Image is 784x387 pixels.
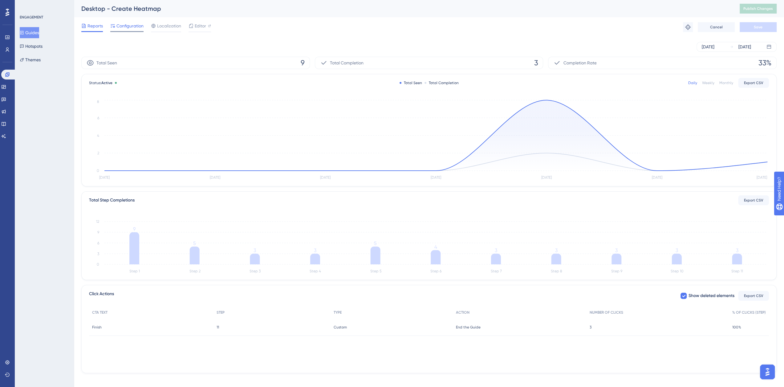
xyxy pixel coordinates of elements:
[702,43,714,51] div: [DATE]
[193,240,196,246] tspan: 5
[456,325,481,330] span: End the Guide
[157,22,181,30] span: Localization
[320,175,331,180] tspan: [DATE]
[611,269,622,273] tspan: Step 9
[20,15,43,20] div: ENGAGEMENT
[534,58,538,68] span: 3
[738,291,769,301] button: Export CSV
[541,175,552,180] tspan: [DATE]
[744,293,763,298] span: Export CSV
[590,325,591,330] span: 3
[676,247,678,253] tspan: 3
[116,22,144,30] span: Configuration
[97,133,99,138] tspan: 4
[334,310,342,315] span: TYPE
[97,151,99,155] tspan: 2
[20,54,41,65] button: Themes
[14,2,39,9] span: Need Help?
[210,175,220,180] tspan: [DATE]
[652,175,662,180] tspan: [DATE]
[97,252,99,256] tspan: 3
[495,247,497,253] tspan: 3
[97,169,99,173] tspan: 0
[698,22,735,32] button: Cancel
[754,25,762,30] span: Save
[738,43,751,51] div: [DATE]
[374,240,377,246] tspan: 5
[20,41,43,52] button: Hotspots
[738,78,769,88] button: Export CSV
[97,100,99,104] tspan: 8
[129,269,140,273] tspan: Step 1
[743,6,773,11] span: Publish Changes
[434,244,437,250] tspan: 4
[590,310,623,315] span: NUMBER OF CLICKS
[89,197,135,204] div: Total Step Completions
[330,59,364,67] span: Total Completion
[217,325,219,330] span: 11
[400,80,422,85] div: Total Seen
[615,247,618,253] tspan: 3
[738,195,769,205] button: Export CSV
[314,247,316,253] tspan: 3
[310,269,321,273] tspan: Step 4
[20,27,39,38] button: Guides
[456,310,469,315] span: ACTION
[92,310,108,315] span: CTA TEXT
[563,59,596,67] span: Completion Rate
[758,363,777,381] iframe: UserGuiding AI Assistant Launcher
[92,325,102,330] span: Finish
[740,22,777,32] button: Save
[689,292,734,299] span: Show deleted elements
[96,219,99,224] tspan: 12
[254,247,256,253] tspan: 3
[424,80,459,85] div: Total Completion
[431,175,441,180] tspan: [DATE]
[250,269,261,273] tspan: Step 3
[370,269,381,273] tspan: Step 5
[744,80,763,85] span: Export CSV
[96,59,117,67] span: Total Seen
[719,80,733,85] div: Monthly
[491,269,502,273] tspan: Step 7
[217,310,225,315] span: STEP
[101,81,112,85] span: Active
[334,325,347,330] span: Custom
[89,80,112,85] span: Status:
[740,4,777,14] button: Publish Changes
[430,269,441,273] tspan: Step 6
[551,269,562,273] tspan: Step 8
[97,230,99,234] tspan: 9
[195,22,206,30] span: Editor
[756,175,767,180] tspan: [DATE]
[189,269,200,273] tspan: Step 2
[81,4,724,13] div: Desktop - Create Heatmap
[710,25,723,30] span: Cancel
[99,175,110,180] tspan: [DATE]
[555,247,557,253] tspan: 3
[702,80,714,85] div: Weekly
[758,58,771,68] span: 33%
[133,226,136,232] tspan: 9
[744,198,763,203] span: Export CSV
[731,269,743,273] tspan: Step 11
[736,247,738,253] tspan: 3
[89,290,114,301] span: Click Actions
[732,310,766,315] span: % OF CLICKS (STEP)
[688,80,697,85] div: Daily
[301,58,305,68] span: 9
[97,116,99,120] tspan: 6
[97,241,99,245] tspan: 6
[732,325,741,330] span: 100%
[671,269,684,273] tspan: Step 10
[97,262,99,267] tspan: 0
[87,22,103,30] span: Reports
